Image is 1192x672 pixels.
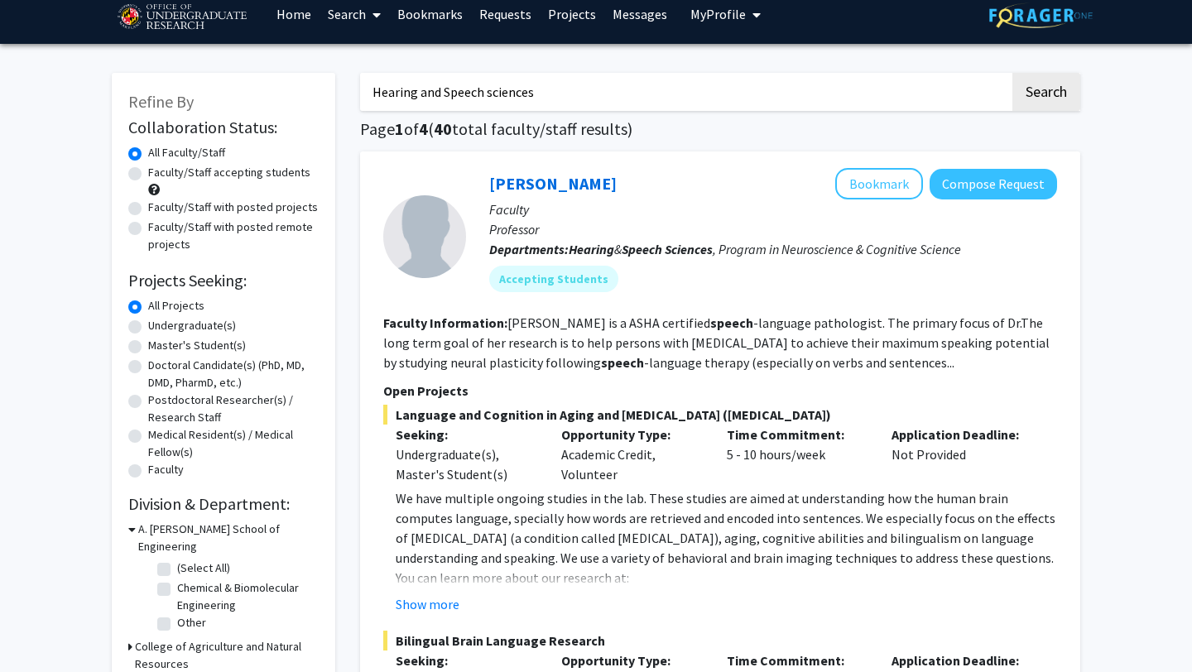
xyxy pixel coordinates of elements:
h2: Collaboration Status: [128,118,319,137]
p: Seeking: [396,425,536,444]
p: Opportunity Type: [561,650,702,670]
b: Faculty Information: [383,314,507,331]
label: All Faculty/Staff [148,144,225,161]
label: Faculty/Staff accepting students [148,164,310,181]
label: Medical Resident(s) / Medical Fellow(s) [148,426,319,461]
h2: Division & Department: [128,494,319,514]
span: Refine By [128,91,194,112]
b: Hearing [569,241,614,257]
p: Opportunity Type: [561,425,702,444]
p: We have multiple ongoing studies in the lab. These studies are aimed at understanding how the hum... [396,488,1057,568]
h2: Projects Seeking: [128,271,319,290]
label: Faculty/Staff with posted projects [148,199,318,216]
label: Doctoral Candidate(s) (PhD, MD, DMD, PharmD, etc.) [148,357,319,391]
label: Other [177,614,206,631]
p: Professor [489,219,1057,239]
b: Speech [622,241,662,257]
fg-read-more: [PERSON_NAME] is a ASHA certified -language pathologist. The primary focus of Dr.The long term go... [383,314,1050,371]
b: Sciences [665,241,713,257]
img: ForagerOne Logo [989,2,1093,28]
span: Language and Cognition in Aging and [MEDICAL_DATA] ([MEDICAL_DATA]) [383,405,1057,425]
label: Master's Student(s) [148,337,246,354]
button: Show more [396,594,459,614]
b: speech [601,354,644,371]
button: Compose Request to Yasmeen Faroqi-Shah [930,169,1057,199]
b: speech [710,314,753,331]
h1: Page of ( total faculty/staff results) [360,119,1080,139]
button: Add Yasmeen Faroqi-Shah to Bookmarks [835,168,923,199]
input: Search Keywords [360,73,1010,111]
p: Faculty [489,199,1057,219]
span: My Profile [690,6,746,22]
label: Chemical & Biomolecular Engineering [177,579,315,614]
div: Undergraduate(s), Master's Student(s) [396,444,536,484]
div: Not Provided [879,425,1045,484]
p: Open Projects [383,381,1057,401]
label: (Select All) [177,559,230,577]
label: Faculty [148,461,184,478]
mat-chip: Accepting Students [489,266,618,292]
p: Seeking: [396,650,536,670]
h3: A. [PERSON_NAME] School of Engineering [138,521,319,555]
p: Application Deadline: [892,425,1032,444]
span: 4 [419,118,428,139]
p: Application Deadline: [892,650,1032,670]
label: All Projects [148,297,204,314]
button: Search [1012,73,1080,111]
a: [PERSON_NAME] [489,173,617,194]
div: Academic Credit, Volunteer [549,425,714,484]
p: You can learn more about our research at: [396,568,1057,588]
label: Faculty/Staff with posted remote projects [148,218,319,253]
span: Bilingual Brain Language Research [383,631,1057,650]
span: & , Program in Neuroscience & Cognitive Science [569,241,961,257]
div: 5 - 10 hours/week [714,425,880,484]
b: Departments: [489,241,569,257]
p: Time Commitment: [727,425,868,444]
iframe: Chat [12,598,70,660]
span: 40 [434,118,452,139]
p: Time Commitment: [727,650,868,670]
label: Postdoctoral Researcher(s) / Research Staff [148,391,319,426]
label: Undergraduate(s) [148,317,236,334]
span: 1 [395,118,404,139]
